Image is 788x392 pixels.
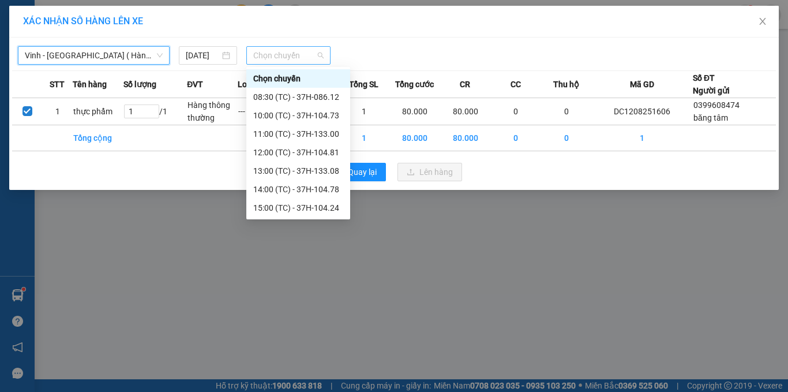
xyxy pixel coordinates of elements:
span: CR [460,78,470,91]
td: Tổng cộng [73,125,123,151]
div: Chọn chuyến [253,72,343,85]
td: 0 [490,125,541,151]
span: 0399608474 [693,100,740,110]
td: 1 [339,125,389,151]
span: Mã GD [630,78,654,91]
td: / 1 [123,98,187,125]
span: Quay lại [348,166,377,178]
button: Close [746,6,779,38]
span: ĐVT [187,78,203,91]
td: 80.000 [440,125,491,151]
div: 15:00 (TC) - 37H-104.24 [253,201,343,214]
span: Tổng SL [349,78,378,91]
td: 1 [592,125,693,151]
span: băng tâm [693,113,728,122]
div: 08:30 (TC) - 37H-086.12 [253,91,343,103]
strong: CHUYỂN PHÁT NHANH AN PHÚ QUÝ [38,9,121,47]
div: Số ĐT Người gửi [693,72,730,97]
span: Loại hàng [238,78,274,91]
td: 80.000 [389,125,440,151]
div: 10:00 (TC) - 37H-104.73 [253,109,343,122]
span: Thu hộ [553,78,579,91]
td: 80.000 [440,98,491,125]
td: 0 [541,98,592,125]
span: CC [511,78,521,91]
td: Hàng thông thường [187,98,238,125]
td: 1 [339,98,389,125]
img: logo [6,47,31,104]
span: Chọn chuyến [253,47,324,64]
td: DC1208251606 [592,98,693,125]
td: 1 [43,98,73,125]
input: 12/08/2025 [186,49,219,62]
div: 14:00 (TC) - 37H-104.78 [253,183,343,196]
td: 0 [490,98,541,125]
button: uploadLên hàng [397,163,462,181]
span: STT [50,78,65,91]
span: close [758,17,767,26]
div: Chọn chuyến [246,69,350,88]
td: thực phẩm [73,98,123,125]
span: Số lượng [123,78,156,91]
span: [GEOGRAPHIC_DATA], [GEOGRAPHIC_DATA] ↔ [GEOGRAPHIC_DATA] [33,49,126,79]
span: XÁC NHẬN SỐ HÀNG LÊN XE [23,16,143,27]
span: Tổng cước [395,78,434,91]
span: Tên hàng [73,78,107,91]
div: 12:00 (TC) - 37H-104.81 [253,146,343,159]
td: --- [238,98,288,125]
td: 0 [541,125,592,151]
span: Vinh - Hà Nội ( Hàng hóa ) [25,47,163,64]
button: rollbackQuay lại [326,163,386,181]
td: 80.000 [389,98,440,125]
div: 13:00 (TC) - 37H-133.08 [253,165,343,177]
div: 11:00 (TC) - 37H-133.00 [253,128,343,140]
